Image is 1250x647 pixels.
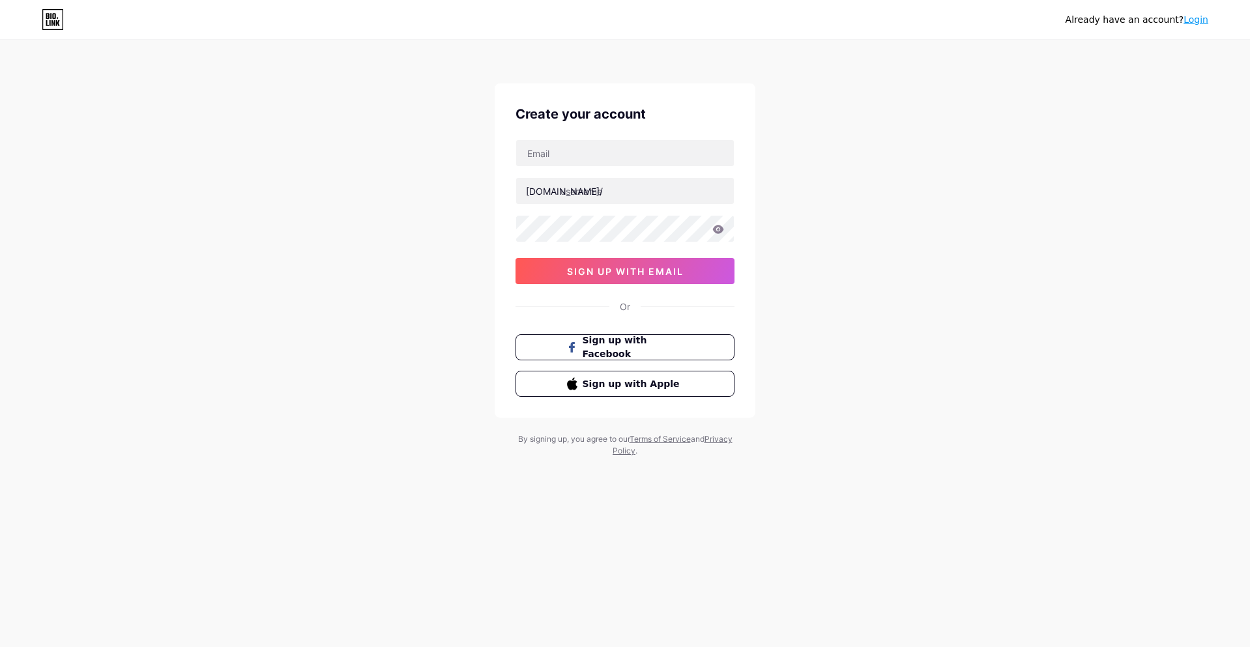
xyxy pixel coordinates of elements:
span: sign up with email [567,266,684,277]
input: Email [516,140,734,166]
div: [DOMAIN_NAME]/ [526,184,603,198]
input: username [516,178,734,204]
div: Or [620,300,630,313]
span: Sign up with Facebook [583,334,684,361]
a: Login [1184,14,1208,25]
div: By signing up, you agree to our and . [514,433,736,457]
button: Sign up with Apple [516,371,734,397]
div: Already have an account? [1066,13,1208,27]
span: Sign up with Apple [583,377,684,391]
button: sign up with email [516,258,734,284]
div: Create your account [516,104,734,124]
button: Sign up with Facebook [516,334,734,360]
a: Terms of Service [630,434,691,444]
